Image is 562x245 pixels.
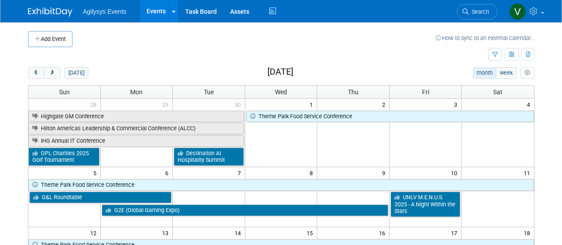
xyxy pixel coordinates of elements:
a: Destination AI Hospitality Summit [174,148,244,166]
span: 28 [89,99,100,110]
button: [DATE] [64,67,88,79]
i: Personalize Calendar [525,70,530,76]
span: 6 [164,167,172,178]
button: next [44,67,60,79]
span: 13 [161,227,172,238]
a: Highgate GM Conference [28,111,244,122]
span: Thu [348,88,359,96]
img: Vaitiare Munoz [509,3,526,20]
a: IHG Annual IT Conference [28,135,244,147]
span: 5 [92,167,100,178]
button: prev [28,67,44,79]
a: How to sync to an external calendar... [435,35,534,41]
span: 17 [450,227,461,238]
a: Theme Park Food Service Conference [246,111,534,122]
span: 18 [523,227,534,238]
span: 29 [161,99,172,110]
a: G&L Roundtable [29,192,172,203]
img: ExhibitDay [28,8,72,16]
span: 16 [378,227,389,238]
a: Search [457,4,498,20]
button: month [473,67,496,79]
span: Search [469,8,489,15]
span: 3 [453,99,461,110]
a: Hilton Americas Leadership & Commercial Conference (ALCC) [28,123,244,134]
span: Tue [204,88,214,96]
span: 8 [309,167,317,178]
span: 2 [381,99,389,110]
span: 12 [89,227,100,238]
a: G2E (Global Gaming Expo) [102,205,388,216]
span: 11 [523,167,534,178]
span: 7 [237,167,245,178]
button: myCustomButton [521,67,534,79]
span: Mon [130,88,143,96]
h2: [DATE] [267,67,293,77]
a: OPL Charities 2025 Golf Tournament [28,148,100,166]
span: 10 [450,167,461,178]
span: Sat [493,88,502,96]
span: Sun [59,88,70,96]
a: Theme Park Food Service Conference [28,179,534,191]
span: 9 [381,167,389,178]
span: Agilysys Events [83,8,127,15]
span: 14 [234,227,245,238]
span: 15 [306,227,317,238]
span: 4 [526,99,534,110]
a: UNLV M.E.N.U.S. 2025 - A Night Within the Stars [391,192,461,217]
span: 1 [309,99,317,110]
span: Wed [275,88,287,96]
span: 30 [234,99,245,110]
span: Fri [422,88,429,96]
button: Add Event [28,31,72,47]
button: week [496,67,516,79]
